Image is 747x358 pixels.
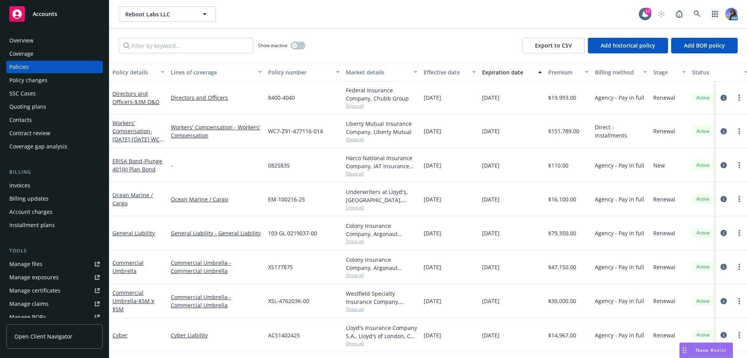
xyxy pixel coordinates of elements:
span: Agency - Pay in full [595,93,644,102]
a: Manage files [6,258,103,270]
span: [DATE] [424,161,441,169]
button: Effective date [421,63,479,81]
span: Active [695,298,711,305]
div: Colony Insurance Company, Argonaut Insurance Company (Argo), CRC Group [346,222,417,238]
a: Commercial Umbrella - Commercial Umbrella [171,259,262,275]
button: Lines of coverage [168,63,265,81]
a: Cyber [112,332,128,339]
span: Show all [346,170,417,177]
a: more [735,262,744,272]
span: $79,350.00 [548,229,576,237]
span: Renewal [653,229,675,237]
a: Manage exposures [6,271,103,284]
a: Billing updates [6,192,103,205]
a: circleInformation [719,93,728,102]
a: more [735,194,744,204]
span: [DATE] [424,93,441,102]
a: Quoting plans [6,101,103,113]
a: Invoices [6,179,103,192]
span: Show all [346,136,417,143]
a: Policies [6,61,103,73]
a: Coverage [6,48,103,60]
div: Drag to move [680,343,689,358]
span: Renewal [653,331,675,339]
a: more [735,330,744,340]
button: Billing method [592,63,650,81]
span: Active [695,162,711,169]
span: - Plunge 401(k) Plan Bond [112,157,162,173]
span: XS177875 [268,263,293,271]
span: Nova Assist [696,347,726,353]
span: Agency - Pay in full [595,161,644,169]
span: - $3M D&O [133,98,160,106]
span: $47,150.00 [548,263,576,271]
a: circleInformation [719,296,728,306]
span: Show all [346,340,417,347]
a: circleInformation [719,194,728,204]
span: Active [695,263,711,270]
a: more [735,296,744,306]
div: Policy number [268,68,331,76]
div: SSC Cases [9,87,36,100]
span: EM-100216-25 [268,195,305,203]
span: Agency - Pay in full [595,331,644,339]
span: 103 GL 0219037-00 [268,229,317,237]
a: General Liability - General Liability [171,229,262,237]
span: [DATE] [424,195,441,203]
button: Policy details [109,63,168,81]
span: Renewal [653,93,675,102]
a: circleInformation [719,160,728,170]
div: Status [692,68,740,76]
span: - [171,161,173,169]
div: Manage claims [9,298,49,310]
div: Premium [548,68,580,76]
input: Filter by keyword... [119,38,253,53]
button: Export to CSV [522,38,585,53]
a: circleInformation [719,228,728,238]
div: 17 [644,8,651,15]
div: Manage files [9,258,42,270]
div: Contacts [9,114,32,126]
a: Contacts [6,114,103,126]
a: Installment plans [6,219,103,231]
a: Manage claims [6,298,103,310]
button: Expiration date [479,63,545,81]
a: Manage BORs [6,311,103,323]
div: Invoices [9,179,30,192]
a: Accounts [6,3,103,25]
div: Manage exposures [9,271,59,284]
span: - [DATE]-[DATE] WC Policy [112,127,164,151]
div: Manage certificates [9,284,60,297]
span: XSL-476203K-00 [268,297,309,305]
button: Premium [545,63,592,81]
span: $110.00 [548,161,568,169]
a: Workers' Compensation [112,119,160,151]
span: [DATE] [482,161,500,169]
div: Account charges [9,206,53,218]
a: Ocean Marine / Cargo [112,191,153,207]
div: Quoting plans [9,101,46,113]
a: Manage certificates [6,284,103,297]
div: Effective date [424,68,467,76]
div: Lloyd's Insurance Company S.A., Lloyd's of London, CRC Group [346,324,417,340]
span: Renewal [653,297,675,305]
span: Active [695,196,711,203]
span: Agency - Pay in full [595,263,644,271]
div: Policy changes [9,74,47,86]
span: Show all [346,204,417,211]
div: Coverage [9,48,33,60]
span: Export to CSV [535,42,572,49]
span: Renewal [653,127,675,135]
span: Add historical policy [601,42,655,49]
span: Agency - Pay in full [595,297,644,305]
a: Commercial Umbrella - Commercial Umbrella [171,293,262,309]
div: Federal Insurance Company, Chubb Group [346,86,417,102]
span: [DATE] [482,297,500,305]
div: Underwriters at Lloyd's, [GEOGRAPHIC_DATA], [PERSON_NAME] of [GEOGRAPHIC_DATA], Euclid Insurance ... [346,188,417,204]
div: Stage [653,68,677,76]
span: Agency - Pay in full [595,195,644,203]
span: [DATE] [482,127,500,135]
span: [DATE] [424,297,441,305]
div: Lines of coverage [171,68,253,76]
